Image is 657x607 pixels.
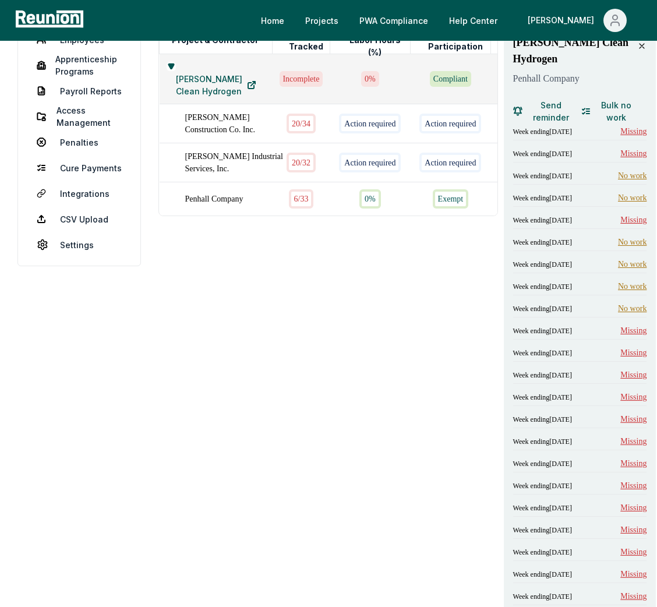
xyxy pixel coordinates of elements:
span: Missing [620,147,647,160]
div: [PERSON_NAME] Industrial Services, Inc. [185,150,284,175]
span: Missing [620,369,647,381]
span: Missing [620,125,647,137]
button: Bulk no work [581,100,638,123]
div: Action required [419,153,481,172]
span: Week ending [DATE] [513,370,572,380]
span: Missing [620,413,647,425]
a: Access Management [27,105,131,128]
span: Week ending [DATE] [513,171,572,181]
div: 20 / 34 [287,114,316,133]
span: Week ending [DATE] [513,326,572,336]
span: Missing [620,479,647,492]
div: Action required [339,153,401,172]
span: Week ending [DATE] [513,548,572,557]
span: Week ending [DATE] [513,193,572,203]
div: 0 % [361,71,379,87]
button: Send reminder [513,100,575,123]
span: Missing [620,457,647,470]
span: Week ending [DATE] [513,592,572,601]
button: Weeks Tracked [282,29,330,52]
span: Week ending [DATE] [513,348,572,358]
span: Missing [620,391,647,403]
span: Week ending [DATE] [513,393,572,402]
a: Payroll Reports [27,79,131,103]
span: Bulk no work [595,99,638,123]
span: Week ending [DATE] [513,216,572,225]
span: No work [618,280,647,292]
a: Integrations [27,182,131,205]
div: 6 / 33 [289,189,314,209]
a: Apprenticeship Programs [27,54,131,77]
span: Week ending [DATE] [513,525,572,535]
span: No work [618,302,647,315]
div: Incomplete [280,71,323,86]
div: 20 / 32 [287,153,316,172]
div: Exempt [433,189,468,209]
span: Week ending [DATE] [513,570,572,579]
span: Week ending [DATE] [513,437,572,446]
a: Projects [296,9,348,32]
button: [PERSON_NAME] [518,9,636,32]
span: No work [618,236,647,248]
span: Week ending [DATE] [513,282,572,291]
a: Help Center [440,9,507,32]
span: Week ending [DATE] [513,304,572,313]
div: Action required [419,114,481,133]
div: 0% [359,189,381,209]
span: Missing [620,568,647,580]
a: Penalties [27,130,131,154]
span: No work [618,192,647,204]
button: Apprenticeship Participation [421,29,490,52]
h3: [PERSON_NAME] Clean Hydrogen [513,34,638,67]
nav: Main [252,9,645,32]
a: Cure Payments [27,156,131,179]
span: Send reminder [527,99,575,123]
span: Missing [620,590,647,602]
span: Week ending [DATE] [513,149,572,158]
span: Missing [620,502,647,514]
span: Missing [620,546,647,558]
span: Week ending [DATE] [513,238,572,247]
button: Apprenticeship Labor Hours (%) [340,29,410,52]
span: Missing [620,214,647,226]
span: Week ending [DATE] [513,459,572,468]
a: Home [252,9,294,32]
span: Missing [620,324,647,337]
p: Penhall Company [513,72,638,86]
div: Compliant [430,71,471,86]
span: No work [618,170,647,182]
span: Missing [620,435,647,447]
div: Penhall Company [185,193,284,205]
span: Week ending [DATE] [513,503,572,513]
a: [PERSON_NAME] Clean Hydrogen [167,73,266,97]
div: Action required [339,114,401,133]
span: Week ending [DATE] [513,127,572,136]
a: CSV Upload [27,207,131,231]
div: [PERSON_NAME] Construction Co. Inc. [185,111,284,136]
a: Settings [27,233,131,256]
span: Week ending [DATE] [513,415,572,424]
div: [PERSON_NAME] [528,9,599,32]
span: No work [618,258,647,270]
span: Week ending [DATE] [513,481,572,490]
a: PWA Compliance [350,9,437,32]
span: Missing [620,524,647,536]
span: Week ending [DATE] [513,260,572,269]
span: Missing [620,347,647,359]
